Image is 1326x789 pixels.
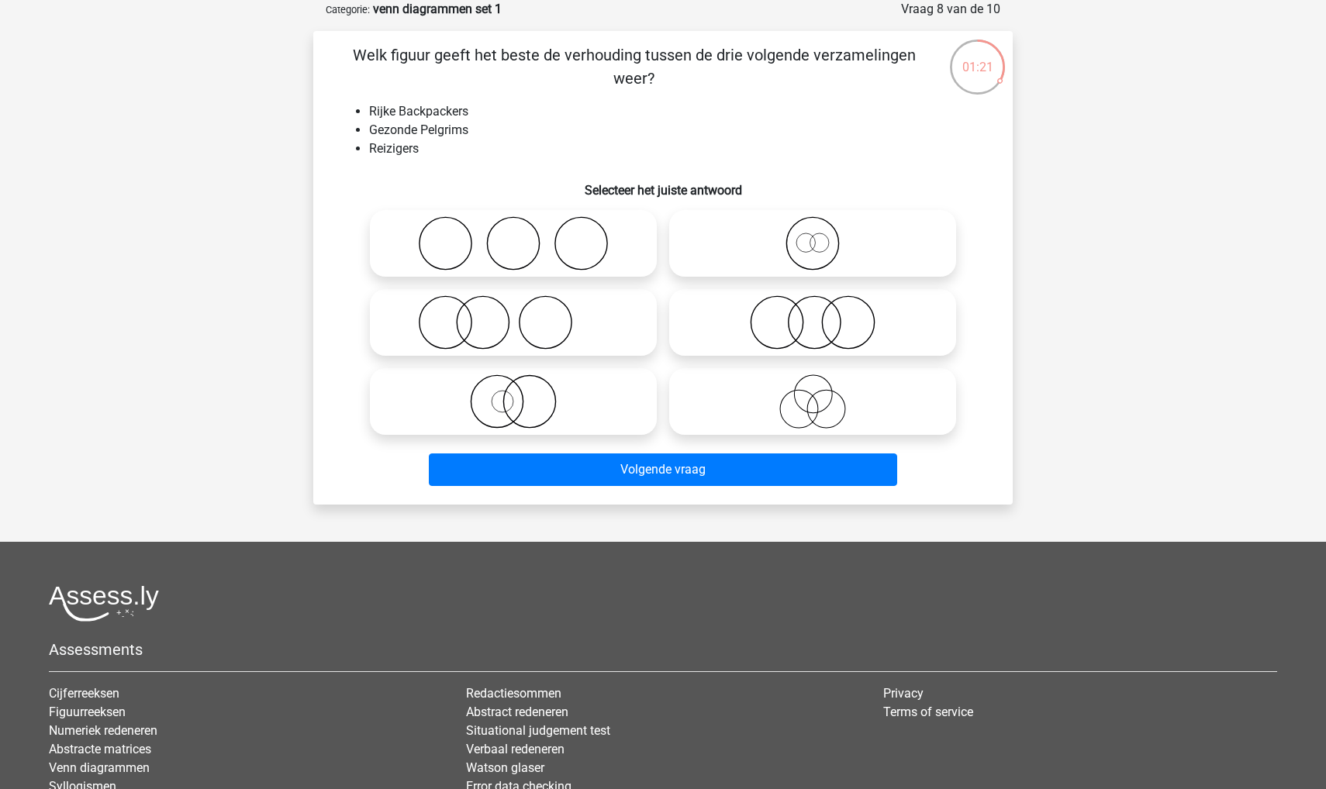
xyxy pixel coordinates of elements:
a: Privacy [883,686,924,701]
li: Gezonde Pelgrims [369,121,988,140]
a: Situational judgement test [466,723,610,738]
a: Watson glaser [466,760,544,775]
a: Abstract redeneren [466,705,568,719]
h6: Selecteer het juiste antwoord [338,171,988,198]
div: 01:21 [948,38,1007,77]
a: Numeriek redeneren [49,723,157,738]
li: Reizigers [369,140,988,158]
li: Rijke Backpackers [369,102,988,121]
a: Cijferreeksen [49,686,119,701]
img: Assessly logo [49,585,159,622]
button: Volgende vraag [429,453,898,486]
h5: Assessments [49,640,1277,659]
a: Terms of service [883,705,973,719]
p: Welk figuur geeft het beste de verhouding tussen de drie volgende verzamelingen weer? [338,43,930,90]
a: Venn diagrammen [49,760,150,775]
a: Figuurreeksen [49,705,126,719]
a: Redactiesommen [466,686,561,701]
small: Categorie: [326,4,370,16]
a: Abstracte matrices [49,742,151,756]
a: Verbaal redeneren [466,742,565,756]
strong: venn diagrammen set 1 [373,2,502,16]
